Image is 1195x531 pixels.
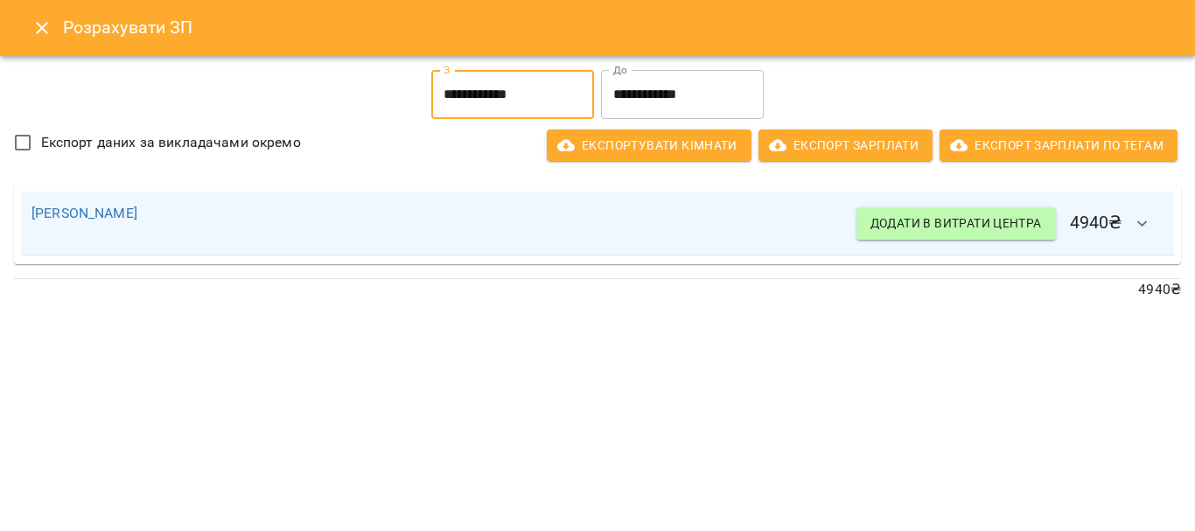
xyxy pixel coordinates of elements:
button: Close [21,7,63,49]
button: Експортувати кімнати [547,129,751,161]
button: Експорт Зарплати [758,129,933,161]
h6: Розрахувати ЗП [63,14,1174,41]
span: Експортувати кімнати [561,135,737,156]
p: 4940 ₴ [14,279,1181,300]
h6: 4940 ₴ [856,203,1164,245]
button: Додати в витрати центра [856,207,1056,239]
button: Експорт Зарплати по тегам [940,129,1178,161]
a: [PERSON_NAME] [31,205,137,221]
span: Експорт даних за викладачами окремо [41,132,301,153]
span: Додати в витрати центра [870,213,1042,234]
span: Експорт Зарплати по тегам [954,135,1164,156]
span: Експорт Зарплати [772,135,919,156]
